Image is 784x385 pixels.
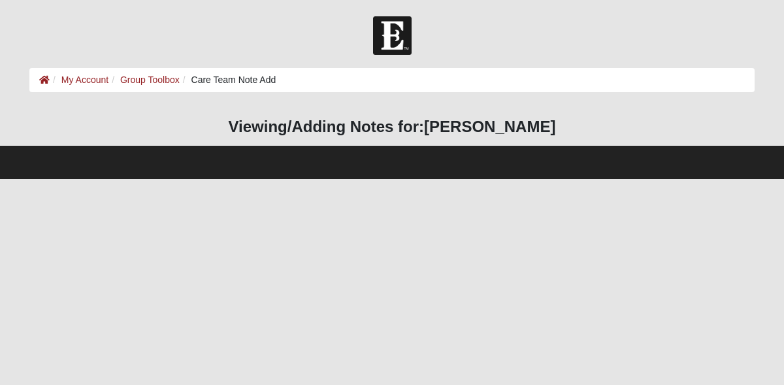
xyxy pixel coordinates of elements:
[29,118,755,137] h3: Viewing/Adding Notes for:
[61,75,108,85] a: My Account
[373,16,412,55] img: Church of Eleven22 Logo
[12,371,93,380] a: Page Load Time: 0.53s
[106,369,188,381] span: ViewState Size: 2 KB
[752,362,776,381] a: Page Properties (Alt+P)
[199,369,270,381] span: HTML Size: 55 KB
[728,362,752,381] a: Block Configuration (Alt-B)
[424,118,555,135] strong: [PERSON_NAME]
[120,75,180,85] a: Group Toolbox
[180,73,276,87] li: Care Team Note Add
[280,367,287,381] a: Web cache enabled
